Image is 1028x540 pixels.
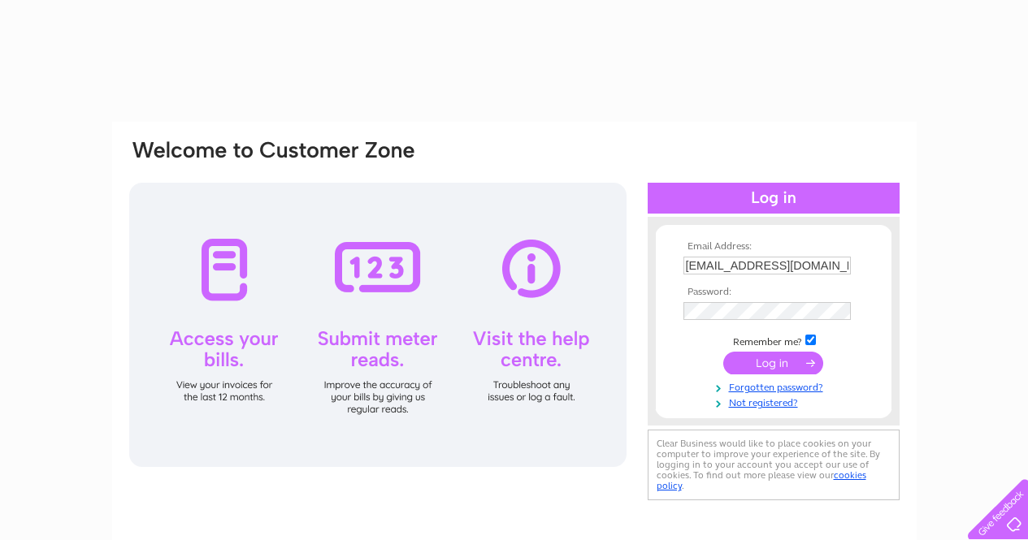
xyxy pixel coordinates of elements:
[683,378,868,394] a: Forgotten password?
[683,394,868,409] a: Not registered?
[723,352,823,374] input: Submit
[679,332,868,348] td: Remember me?
[679,287,868,298] th: Password:
[648,430,900,500] div: Clear Business would like to place cookies on your computer to improve your experience of the sit...
[679,241,868,253] th: Email Address:
[657,469,866,491] a: cookies policy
